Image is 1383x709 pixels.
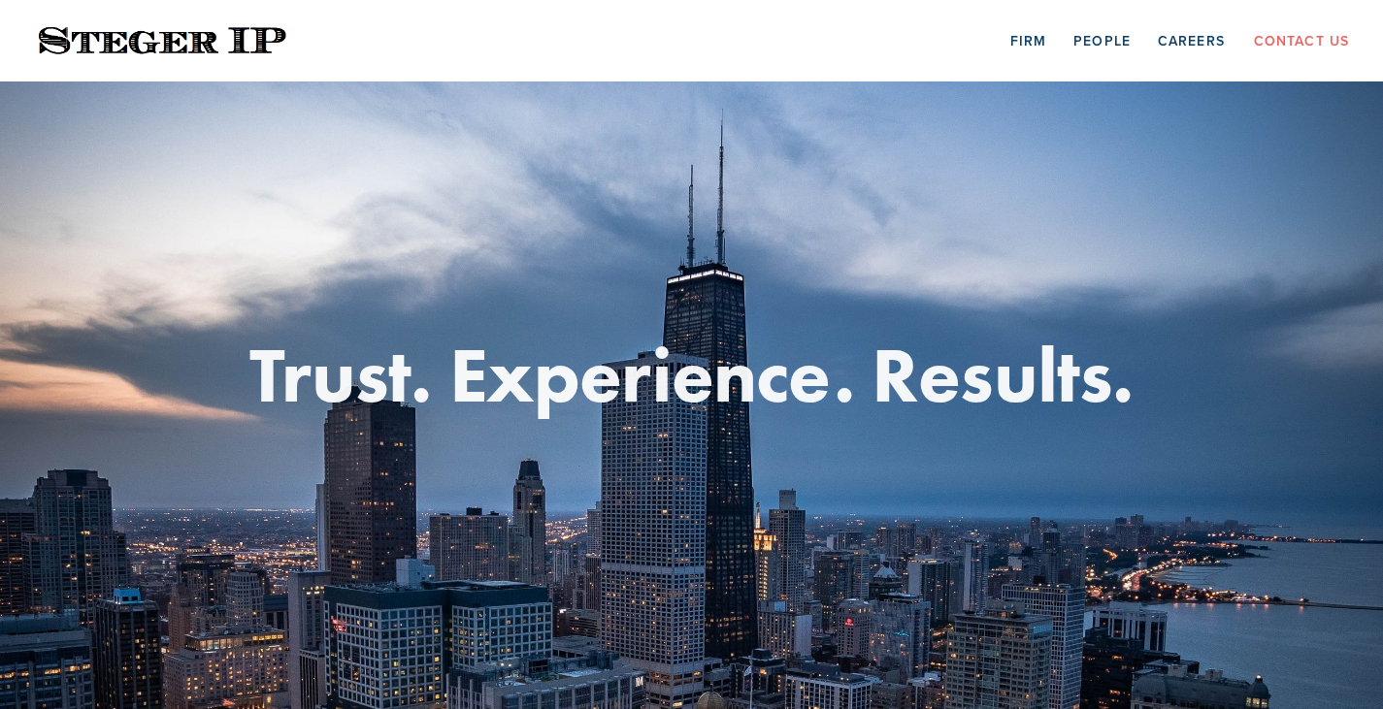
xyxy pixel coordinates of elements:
a: People [1073,25,1131,55]
h1: Trust. Experience. Results. [34,336,1349,413]
a: Contact Us [1254,25,1349,55]
a: Careers [1158,25,1225,55]
a: Firm [1010,25,1046,55]
img: Steger IP | Trust. Experience. Results. [34,22,291,60]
